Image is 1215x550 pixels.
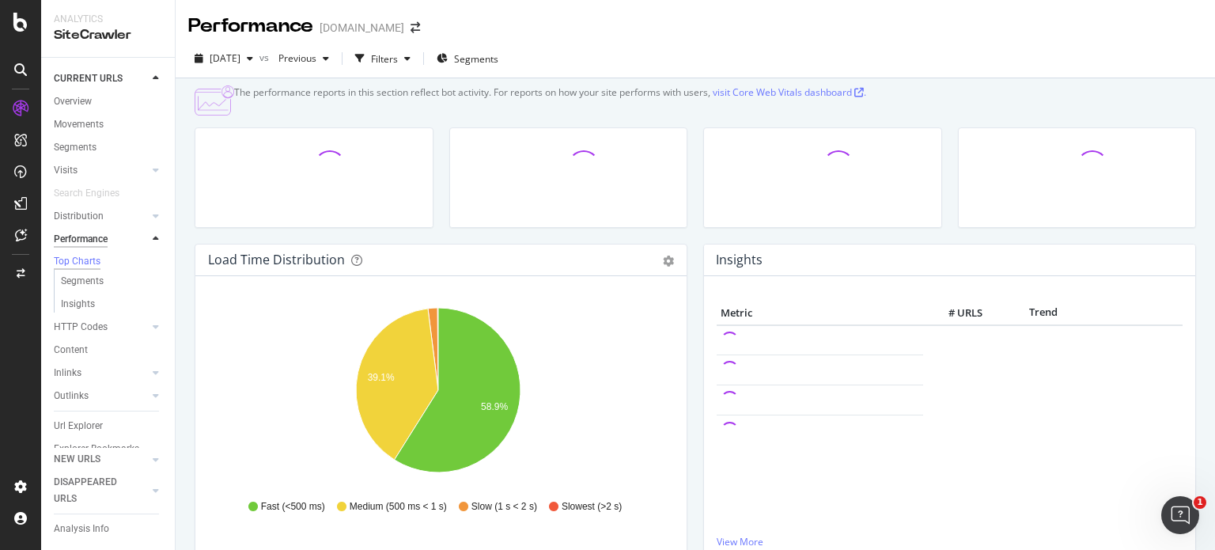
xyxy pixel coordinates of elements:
span: 1 [1194,496,1206,509]
h4: Insights [716,249,763,271]
div: Movements [54,116,104,133]
div: [DOMAIN_NAME] [320,20,404,36]
a: Url Explorer [54,418,164,434]
div: Load Time Distribution [208,252,345,267]
a: Segments [54,139,164,156]
button: Previous [272,46,335,71]
div: CURRENT URLS [54,70,123,87]
div: HTTP Codes [54,319,108,336]
div: Explorer Bookmarks [54,441,139,457]
a: Inlinks [54,365,148,381]
div: Performance [188,13,313,40]
div: Analysis Info [54,521,109,537]
a: Movements [54,116,164,133]
text: 58.9% [481,401,508,412]
span: Previous [272,51,316,65]
img: CjTTJyXI.png [195,85,234,116]
button: Segments [430,46,505,71]
div: gear [663,256,674,267]
span: Medium (500 ms < 1 s) [350,500,447,514]
button: [DATE] [188,46,259,71]
div: Performance [54,231,108,248]
a: Visits [54,162,148,179]
div: Content [54,342,88,358]
a: DISAPPEARED URLS [54,474,148,507]
div: DISAPPEARED URLS [54,474,134,507]
th: # URLS [923,302,986,325]
a: NEW URLS [54,451,148,468]
div: Insights [61,296,95,313]
div: Analytics [54,13,162,26]
span: Segments [454,52,498,66]
a: Explorer Bookmarks [54,441,164,457]
div: Segments [54,139,97,156]
th: Metric [717,302,923,325]
div: Top Charts [54,255,100,268]
a: Insights [61,296,164,313]
svg: A chart. [208,302,668,485]
span: vs [259,51,272,64]
div: SiteCrawler [54,26,162,44]
a: View More [717,535,1183,548]
a: Segments [61,273,164,290]
button: Filters [349,46,417,71]
a: Content [54,342,164,358]
div: Inlinks [54,365,81,381]
div: Filters [371,52,398,66]
a: HTTP Codes [54,319,148,336]
div: Url Explorer [54,418,103,434]
a: Search Engines [54,185,135,202]
a: Performance [54,231,148,248]
a: Distribution [54,208,148,225]
div: The performance reports in this section reflect bot activity. For reports on how your site perfor... [234,85,866,99]
div: arrow-right-arrow-left [411,22,420,33]
span: Slow (1 s < 2 s) [471,500,537,514]
iframe: Intercom live chat [1161,496,1199,534]
div: Overview [54,93,92,110]
a: visit Core Web Vitals dashboard . [713,85,866,99]
span: 2025 Sep. 4th [210,51,240,65]
text: 39.1% [368,372,395,383]
a: Analysis Info [54,521,164,537]
div: Visits [54,162,78,179]
span: Fast (<500 ms) [261,500,325,514]
a: CURRENT URLS [54,70,148,87]
div: NEW URLS [54,451,100,468]
a: Outlinks [54,388,148,404]
div: Search Engines [54,185,119,202]
div: Distribution [54,208,104,225]
a: Overview [54,93,164,110]
a: Top Charts [54,254,164,270]
div: Segments [61,273,104,290]
span: Slowest (>2 s) [562,500,622,514]
th: Trend [986,302,1100,325]
div: Outlinks [54,388,89,404]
